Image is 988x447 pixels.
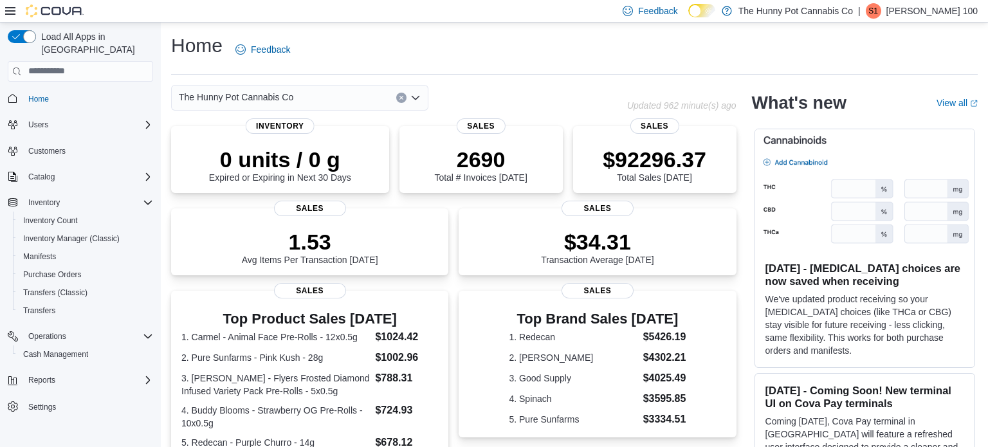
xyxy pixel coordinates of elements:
[765,262,964,287] h3: [DATE] - [MEDICAL_DATA] choices are now saved when receiving
[3,397,158,415] button: Settings
[18,347,153,362] span: Cash Management
[627,100,736,111] p: Updated 962 minute(s) ago
[509,311,686,327] h3: Top Brand Sales [DATE]
[541,229,654,265] div: Transaction Average [DATE]
[866,3,881,19] div: Sarah 100
[209,147,351,183] div: Expired or Expiring in Next 30 Days
[181,404,370,430] dt: 4. Buddy Blooms - Strawberry OG Pre-Rolls - 10x0.5g
[643,370,686,386] dd: $4025.49
[3,194,158,212] button: Inventory
[23,372,60,388] button: Reports
[230,37,295,62] a: Feedback
[13,284,158,302] button: Transfers (Classic)
[23,91,153,107] span: Home
[765,384,964,410] h3: [DATE] - Coming Soon! New terminal UI on Cova Pay terminals
[18,267,153,282] span: Purchase Orders
[179,89,293,105] span: The Hunny Pot Cannabis Co
[509,392,637,405] dt: 4. Spinach
[643,350,686,365] dd: $4302.21
[3,89,158,108] button: Home
[23,169,153,185] span: Catalog
[171,33,223,59] h1: Home
[688,17,689,18] span: Dark Mode
[28,402,56,412] span: Settings
[509,331,637,343] dt: 1. Redecan
[251,43,290,56] span: Feedback
[562,283,634,298] span: Sales
[375,403,438,418] dd: $724.93
[23,195,153,210] span: Inventory
[858,3,861,19] p: |
[18,213,153,228] span: Inventory Count
[434,147,527,172] p: 2690
[36,30,153,56] span: Load All Apps in [GEOGRAPHIC_DATA]
[18,249,61,264] a: Manifests
[26,5,84,17] img: Cova
[643,412,686,427] dd: $3334.51
[630,118,679,134] span: Sales
[13,302,158,320] button: Transfers
[638,5,677,17] span: Feedback
[23,372,153,388] span: Reports
[28,172,55,182] span: Catalog
[18,285,93,300] a: Transfers (Classic)
[688,4,715,17] input: Dark Mode
[13,266,158,284] button: Purchase Orders
[28,146,66,156] span: Customers
[181,372,370,397] dt: 3. [PERSON_NAME] - Flyers Frosted Diamond Infused Variety Pack Pre-Rolls - 5x0.5g
[242,229,378,265] div: Avg Items Per Transaction [DATE]
[13,212,158,230] button: Inventory Count
[603,147,706,172] p: $92296.37
[28,375,55,385] span: Reports
[18,231,125,246] a: Inventory Manager (Classic)
[23,398,153,414] span: Settings
[23,91,54,107] a: Home
[434,147,527,183] div: Total # Invoices [DATE]
[23,287,87,298] span: Transfers (Classic)
[643,391,686,406] dd: $3595.85
[23,117,153,132] span: Users
[509,413,637,426] dt: 5. Pure Sunfarms
[396,93,407,103] button: Clear input
[23,399,61,415] a: Settings
[23,143,153,159] span: Customers
[23,329,71,344] button: Operations
[3,116,158,134] button: Users
[886,3,978,19] p: [PERSON_NAME] 100
[18,303,60,318] a: Transfers
[23,117,53,132] button: Users
[28,331,66,342] span: Operations
[28,197,60,208] span: Inventory
[242,229,378,255] p: 1.53
[181,311,438,327] h3: Top Product Sales [DATE]
[937,98,978,108] a: View allExternal link
[3,327,158,345] button: Operations
[18,213,83,228] a: Inventory Count
[970,100,978,107] svg: External link
[752,93,846,113] h2: What's new
[18,285,153,300] span: Transfers (Classic)
[3,168,158,186] button: Catalog
[23,269,82,280] span: Purchase Orders
[765,293,964,357] p: We've updated product receiving so your [MEDICAL_DATA] choices (like THCa or CBG) stay visible fo...
[23,233,120,244] span: Inventory Manager (Classic)
[3,371,158,389] button: Reports
[375,350,438,365] dd: $1002.96
[274,283,346,298] span: Sales
[13,248,158,266] button: Manifests
[28,120,48,130] span: Users
[13,230,158,248] button: Inventory Manager (Classic)
[28,94,49,104] span: Home
[23,169,60,185] button: Catalog
[868,3,878,19] span: S1
[209,147,351,172] p: 0 units / 0 g
[541,229,654,255] p: $34.31
[509,372,637,385] dt: 3. Good Supply
[246,118,315,134] span: Inventory
[18,267,87,282] a: Purchase Orders
[603,147,706,183] div: Total Sales [DATE]
[18,303,153,318] span: Transfers
[13,345,158,363] button: Cash Management
[457,118,506,134] span: Sales
[23,329,153,344] span: Operations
